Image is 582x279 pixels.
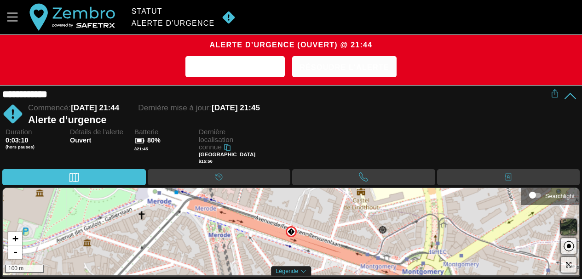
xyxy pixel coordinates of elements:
[8,232,22,245] a: Zoom in
[545,193,575,199] div: Searchlight
[437,169,580,185] div: Contacts
[147,137,161,144] span: 80%
[70,137,129,144] span: Ouvert
[218,11,239,24] img: MANUAL.svg
[132,7,215,16] div: Statut
[6,128,64,136] span: Duration
[276,268,298,274] span: Légende
[212,103,260,112] span: [DATE] 21:45
[6,137,29,144] span: 0:03:10
[292,56,397,77] button: Résoudre l'alerte
[5,265,44,273] div: 100 m
[6,144,64,150] span: (hors pauses)
[134,146,148,151] span: à 21:45
[288,228,295,235] img: MANUAL.svg
[199,159,213,164] span: à 15:56
[148,169,291,185] div: Calendrier
[193,60,277,74] span: Ajouter une note
[70,128,129,136] span: Détails de l'alerte
[210,40,373,49] span: Alerte d’urgence (Ouvert) @ 21:44
[28,103,70,112] span: Commencé:
[138,103,211,112] span: Dernière mise à jour:
[71,103,119,112] span: [DATE] 21:44
[185,56,285,77] button: Ajouter une note
[28,114,551,126] div: Alerte d’urgence
[292,169,435,185] div: Appel
[134,128,193,136] span: Batterie
[8,245,22,259] a: Zoom out
[2,103,23,125] img: MANUAL.svg
[526,188,575,202] div: Searchlight
[300,60,389,74] span: Résoudre l'alerte
[199,128,233,151] span: Dernière localisation connue
[132,19,215,28] div: Alerte d’urgence
[2,169,146,185] div: Carte
[199,152,255,157] span: [GEOGRAPHIC_DATA]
